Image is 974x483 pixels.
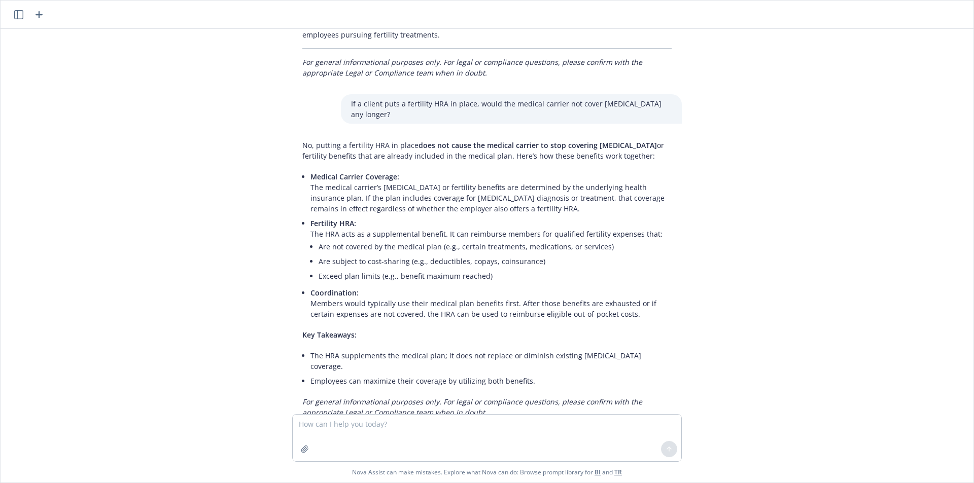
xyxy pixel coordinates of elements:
li: Are not covered by the medical plan (e.g., certain treatments, medications, or services) [319,239,672,254]
em: For general informational purposes only. For legal or compliance questions, please confirm with t... [302,397,642,417]
p: The medical carrier’s [MEDICAL_DATA] or fertility benefits are determined by the underlying healt... [310,171,672,214]
a: TR [614,468,622,476]
span: Coordination: [310,288,359,298]
span: does not cause the medical carrier to stop covering [MEDICAL_DATA] [419,140,657,150]
span: Medical Carrier Coverage: [310,172,399,181]
li: Exceed plan limits (e.g., benefit maximum reached) [319,269,672,283]
li: Employees can maximize their coverage by utilizing both benefits. [310,374,672,388]
span: Fertility HRA: [310,218,356,228]
a: BI [595,468,601,476]
p: Members would typically use their medical plan benefits first. After those benefits are exhausted... [310,287,672,319]
span: Key Takeaways: [302,330,357,340]
li: Are subject to cost-sharing (e.g., deductibles, copays, coinsurance) [319,254,672,269]
em: For general informational purposes only. For legal or compliance questions, please confirm with t... [302,57,642,78]
p: No, putting a fertility HRA in place or fertility benefits that are already included in the medic... [302,140,672,161]
p: If a client puts a fertility HRA in place, would the medical carrier not cover [MEDICAL_DATA] any... [351,98,672,120]
p: The HRA acts as a supplemental benefit. It can reimburse members for qualified fertility expenses... [310,218,672,239]
span: Nova Assist can make mistakes. Explore what Nova can do: Browse prompt library for and [5,462,969,482]
li: The HRA supplements the medical plan; it does not replace or diminish existing [MEDICAL_DATA] cov... [310,348,672,374]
